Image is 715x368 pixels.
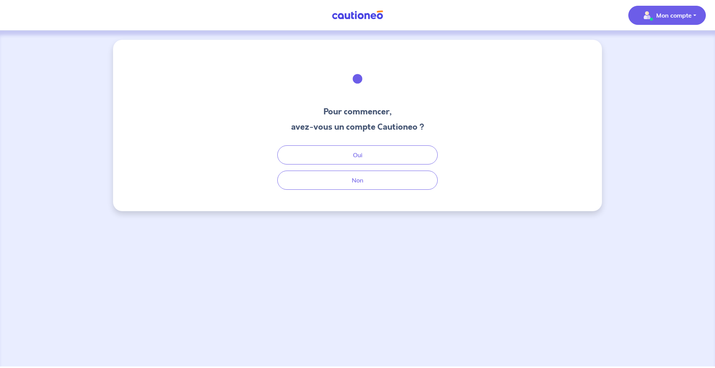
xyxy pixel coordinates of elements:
img: illu_welcome.svg [337,58,378,99]
img: Cautioneo [329,10,386,20]
img: illu_account_valid_menu.svg [641,9,653,21]
button: illu_account_valid_menu.svgMon compte [628,6,706,25]
h3: avez-vous un compte Cautioneo ? [291,121,424,133]
h3: Pour commencer, [291,106,424,118]
p: Mon compte [656,11,692,20]
button: Non [277,171,438,190]
button: Oui [277,145,438,164]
